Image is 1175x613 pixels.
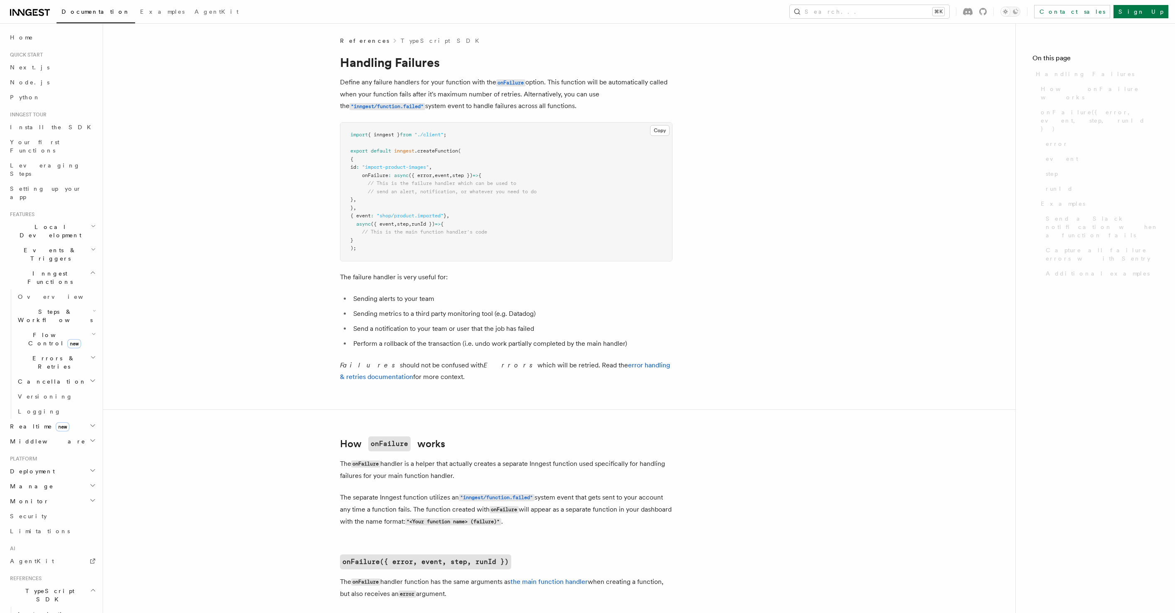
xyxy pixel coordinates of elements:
span: Middleware [7,437,86,446]
code: onFailure [496,79,525,86]
span: , [394,221,397,227]
span: ({ event [371,221,394,227]
span: onFailure [362,172,388,178]
span: Home [10,33,33,42]
span: Examples [140,8,185,15]
button: Local Development [7,219,98,243]
span: Next.js [10,64,49,71]
a: error handling & retries documentation [340,361,670,381]
a: runId [1042,181,1158,196]
span: Python [10,94,40,101]
button: Errors & Retries [15,351,98,374]
a: onFailure({ error, event, step, runId }) [1037,105,1158,136]
button: Inngest Functions [7,266,98,289]
button: Manage [7,479,98,494]
span: Monitor [7,497,49,505]
span: inngest [394,148,414,154]
span: , [446,213,449,219]
a: Setting up your app [7,181,98,204]
span: Additional examples [1046,269,1150,278]
span: Leveraging Steps [10,162,80,177]
a: Home [7,30,98,45]
a: AgentKit [190,2,244,22]
a: Overview [15,289,98,304]
code: onFailure [351,460,380,468]
a: the main function handler [510,578,588,586]
span: AgentKit [10,558,54,564]
span: "./client" [414,132,443,138]
a: Logging [15,404,98,419]
span: Logging [18,408,61,415]
span: step [1046,170,1058,178]
span: Documentation [62,8,130,15]
a: AgentKit [7,554,98,569]
a: event [1042,151,1158,166]
span: from [400,132,411,138]
span: ); [350,245,356,251]
span: References [7,575,42,582]
span: // send an alert, notification, or whatever you need to do [368,189,537,194]
span: : [371,213,374,219]
span: Setting up your app [10,185,81,200]
li: Sending metrics to a third party monitoring tool (e.g. Datadog) [351,308,672,320]
span: error [1046,140,1068,148]
code: onFailure [490,506,519,513]
kbd: ⌘K [933,7,944,16]
span: , [449,172,452,178]
code: "inngest/function.failed" [459,494,535,501]
span: References [340,37,389,45]
span: How onFailure works [1041,85,1158,101]
p: The failure handler is very useful for: [340,271,672,283]
code: "<Your function name> (failure)" [405,518,501,525]
span: Errors & Retries [15,354,90,371]
span: step [397,221,409,227]
a: Send a Slack notification when a function fails [1042,211,1158,243]
span: // This is the main function handler's code [362,229,487,235]
span: Local Development [7,223,91,239]
a: onFailure({ error, event, step, runId }) [340,554,511,569]
span: runId [1046,185,1073,193]
button: Deployment [7,464,98,479]
button: Copy [650,125,670,136]
a: Documentation [57,2,135,23]
p: The handler is a helper that actually creates a separate Inngest function used specifically for h... [340,458,672,482]
a: Contact sales [1034,5,1110,18]
span: export [350,148,368,154]
span: Limitations [10,528,70,534]
a: Examples [1037,196,1158,211]
a: Python [7,90,98,105]
span: : [388,172,391,178]
h4: On this page [1032,53,1158,66]
span: => [435,221,441,227]
span: Versioning [18,393,73,400]
span: async [356,221,371,227]
a: Handling Failures [1032,66,1158,81]
code: error [399,591,416,598]
span: { [441,221,443,227]
span: // This is the failure handler which can be used to [368,180,516,186]
span: event [1046,155,1078,163]
span: Handling Failures [1036,70,1134,78]
span: Realtime [7,422,69,431]
span: Platform [7,455,37,462]
a: Examples [135,2,190,22]
span: , [353,205,356,211]
span: , [409,221,411,227]
span: ({ error [409,172,432,178]
span: Your first Functions [10,139,59,154]
span: } [443,213,446,219]
span: new [67,339,81,348]
a: error [1042,136,1158,151]
li: Send a notification to your team or user that the job has failed [351,323,672,335]
a: Install the SDK [7,120,98,135]
span: => [473,172,478,178]
a: "inngest/function.failed" [350,102,425,110]
span: Install the SDK [10,124,96,130]
a: Limitations [7,524,98,539]
span: Send a Slack notification when a function fails [1046,214,1158,239]
span: ( [458,148,461,154]
span: { event [350,213,371,219]
span: Security [10,513,47,519]
button: Flow Controlnew [15,327,98,351]
span: "shop/product.imported" [377,213,443,219]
